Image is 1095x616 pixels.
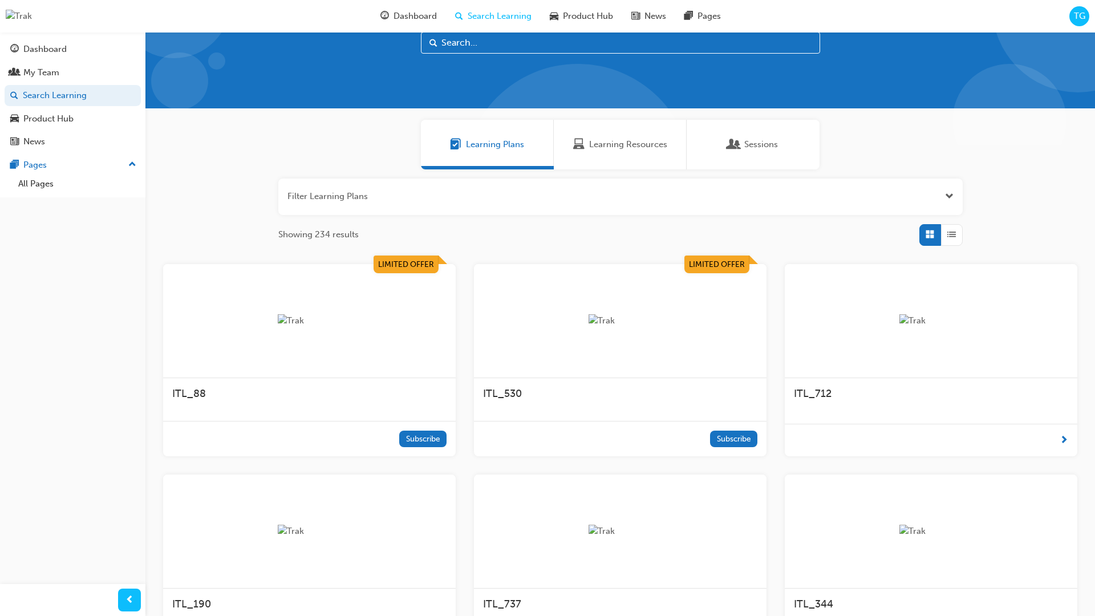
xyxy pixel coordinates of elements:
span: guage-icon [380,9,389,23]
img: Trak [278,525,340,538]
a: guage-iconDashboard [371,5,446,28]
a: TrakITL_712 [785,264,1077,457]
a: Learning ResourcesLearning Resources [554,120,687,169]
span: next-icon [1060,433,1068,448]
span: Search [429,37,437,50]
div: News [23,135,45,148]
span: Learning Resources [573,138,585,151]
a: Limited OfferTrakITL_530Subscribe [474,264,766,457]
img: Trak [278,314,340,327]
span: Limited Offer [689,260,745,269]
span: Sessions [728,138,740,151]
span: news-icon [10,137,19,147]
span: pages-icon [10,160,19,171]
span: List [947,228,956,241]
a: Dashboard [5,39,141,60]
a: news-iconNews [622,5,675,28]
span: TG [1074,10,1085,23]
button: Subscribe [399,431,447,447]
button: Pages [5,155,141,176]
span: Learning Plans [466,138,524,151]
span: people-icon [10,68,19,78]
span: search-icon [10,91,18,101]
div: Pages [23,159,47,172]
span: pages-icon [684,9,693,23]
span: Limited Offer [378,260,434,269]
a: Search Learning [5,85,141,106]
div: Product Hub [23,112,74,125]
span: news-icon [631,9,640,23]
div: My Team [23,66,59,79]
span: Sessions [744,138,778,151]
a: SessionsSessions [687,120,820,169]
button: Open the filter [945,190,954,203]
span: Learning Plans [450,138,461,151]
a: Product Hub [5,108,141,129]
span: ITL_88 [172,387,206,400]
a: News [5,131,141,152]
div: Dashboard [23,43,67,56]
img: Trak [589,525,651,538]
span: guage-icon [10,44,19,55]
a: All Pages [14,175,141,193]
span: Showing 234 results [278,228,359,241]
span: car-icon [550,9,558,23]
span: Learning Resources [589,138,667,151]
input: Search... [421,32,820,54]
span: News [644,10,666,23]
img: Trak [589,314,651,327]
img: Trak [899,314,962,327]
span: ITL_712 [794,387,832,400]
span: ITL_190 [172,598,211,610]
span: ITL_737 [483,598,521,610]
a: Learning PlansLearning Plans [421,120,554,169]
button: Subscribe [710,431,757,447]
span: Pages [697,10,721,23]
button: DashboardMy TeamSearch LearningProduct HubNews [5,37,141,155]
span: search-icon [455,9,463,23]
span: Product Hub [563,10,613,23]
a: car-iconProduct Hub [541,5,622,28]
a: pages-iconPages [675,5,730,28]
span: car-icon [10,114,19,124]
span: up-icon [128,157,136,172]
button: TG [1069,6,1089,26]
span: prev-icon [125,593,134,607]
span: Dashboard [394,10,437,23]
a: search-iconSearch Learning [446,5,541,28]
img: Trak [899,525,962,538]
span: ITL_530 [483,387,522,400]
span: Grid [926,228,934,241]
span: ITL_344 [794,598,833,610]
a: My Team [5,62,141,83]
span: Search Learning [468,10,532,23]
a: Limited OfferTrakITL_88Subscribe [163,264,456,457]
img: Trak [6,10,32,23]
